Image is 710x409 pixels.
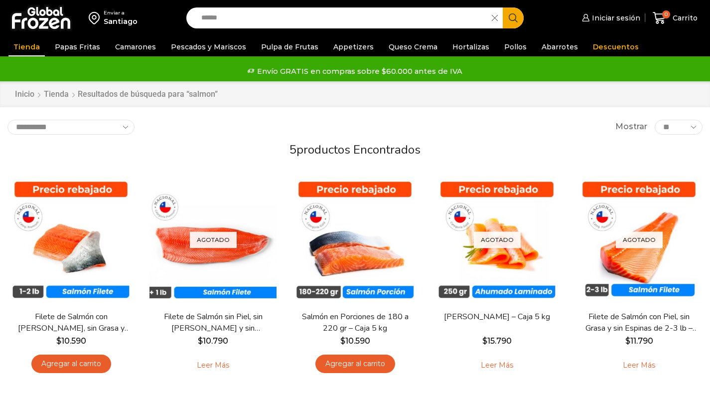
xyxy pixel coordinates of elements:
[340,336,345,346] span: $
[89,9,104,26] img: address-field-icon.svg
[166,37,251,56] a: Pescados y Mariscos
[190,232,237,248] p: Agotado
[579,8,640,28] a: Iniciar sesión
[78,89,218,99] h1: Resultados de búsqueda para “salmon”
[465,355,529,376] a: Leé más sobre “Salmón Ahumado Laminado - Caja 5 kg”
[181,355,245,376] a: Leé más sobre “Filete de Salmón sin Piel, sin Grasa y sin Espinas – Caja 10 Kg”
[616,232,663,248] p: Agotado
[14,89,35,100] a: Inicio
[301,279,408,296] span: Vista Rápida
[482,336,512,346] bdi: 15.790
[56,336,61,346] span: $
[588,37,644,56] a: Descuentos
[104,16,138,26] div: Santiago
[447,37,494,56] a: Hortalizas
[104,9,138,16] div: Enviar a
[625,336,630,346] span: $
[50,37,105,56] a: Papas Fritas
[615,121,647,133] span: Mostrar
[14,311,129,334] a: Filete de Salmón con [PERSON_NAME], sin Grasa y sin Espinas 1-2 lb – Caja 10 Kg
[585,279,692,296] span: Vista Rápida
[289,142,296,158] span: 5
[296,142,421,158] span: productos encontrados
[156,311,271,334] a: Filete de Salmón sin Piel, sin [PERSON_NAME] y sin [PERSON_NAME] – Caja 10 Kg
[650,6,700,30] a: 0 Carrito
[440,311,555,323] a: [PERSON_NAME] – Caja 5 kg
[315,355,395,373] a: Agregar al carrito: “Salmón en Porciones de 180 a 220 gr - Caja 5 kg”
[537,37,583,56] a: Abarrotes
[14,89,218,100] nav: Breadcrumb
[499,37,532,56] a: Pollos
[582,311,697,334] a: Filete de Salmón con Piel, sin Grasa y sin Espinas de 2-3 lb – Premium – Caja 10 kg
[503,7,524,28] button: Search button
[198,336,228,346] bdi: 10.790
[7,120,135,135] select: Pedido de la tienda
[110,37,161,56] a: Camarones
[256,37,323,56] a: Pulpa de Frutas
[474,232,521,248] p: Agotado
[56,336,86,346] bdi: 10.590
[328,37,379,56] a: Appetizers
[340,336,370,346] bdi: 10.590
[589,13,640,23] span: Iniciar sesión
[607,355,671,376] a: Leé más sobre “Filete de Salmón con Piel, sin Grasa y sin Espinas de 2-3 lb - Premium - Caja 10 kg”
[625,336,653,346] bdi: 11.790
[384,37,442,56] a: Queso Crema
[298,311,413,334] a: Salmón en Porciones de 180 a 220 gr – Caja 5 kg
[662,10,670,18] span: 0
[159,279,266,296] span: Vista Rápida
[482,336,487,346] span: $
[670,13,698,23] span: Carrito
[8,37,45,56] a: Tienda
[443,279,550,296] span: Vista Rápida
[17,279,124,296] span: Vista Rápida
[43,89,69,100] a: Tienda
[198,336,203,346] span: $
[31,355,111,373] a: Agregar al carrito: “Filete de Salmón con Piel, sin Grasa y sin Espinas 1-2 lb – Caja 10 Kg”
